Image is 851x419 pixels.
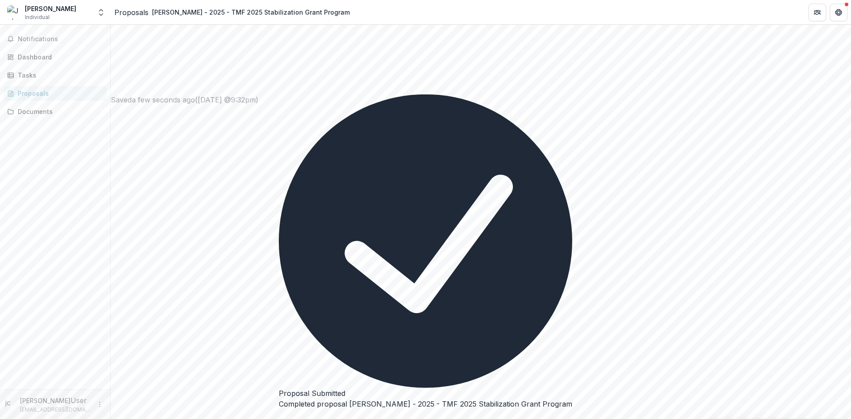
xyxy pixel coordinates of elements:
[5,397,16,408] div: john cuero
[4,32,107,46] button: Notifications
[808,4,826,21] button: Partners
[4,68,107,82] a: Tasks
[20,396,70,405] p: [PERSON_NAME]
[70,395,87,406] p: User
[20,406,91,414] p: [EMAIL_ADDRESS][DOMAIN_NAME]
[4,86,107,101] a: Proposals
[95,4,107,21] button: Open entity switcher
[152,8,350,17] div: [PERSON_NAME] - 2025 - TMF 2025 Stabilization Grant Program
[94,399,105,410] button: More
[114,7,148,18] a: Proposals
[18,70,100,80] div: Tasks
[18,89,100,98] div: Proposals
[7,5,21,20] img: John Cuero
[25,4,76,13] div: [PERSON_NAME]
[18,52,100,62] div: Dashboard
[114,6,353,19] nav: breadcrumb
[830,4,847,21] button: Get Help
[18,35,103,43] span: Notifications
[4,50,107,64] a: Dashboard
[25,13,50,21] span: Individual
[111,94,851,105] div: Saved a few seconds ago ( [DATE] @ 9:32pm )
[18,107,100,116] div: Documents
[4,104,107,119] a: Documents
